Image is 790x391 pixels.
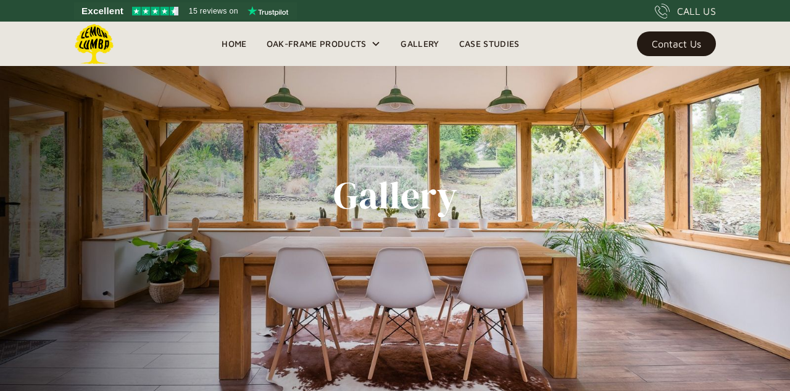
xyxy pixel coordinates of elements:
[212,35,256,53] a: Home
[655,4,716,19] a: CALL US
[333,174,457,217] h1: Gallery
[81,4,123,19] span: Excellent
[637,31,716,56] a: Contact Us
[189,4,238,19] span: 15 reviews on
[247,6,288,16] img: Trustpilot logo
[74,2,297,20] a: See Lemon Lumba reviews on Trustpilot
[449,35,530,53] a: Case Studies
[652,39,701,48] div: Contact Us
[267,36,367,51] div: Oak-Frame Products
[391,35,449,53] a: Gallery
[677,4,716,19] div: CALL US
[257,22,391,66] div: Oak-Frame Products
[132,7,178,15] img: Trustpilot 4.5 stars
